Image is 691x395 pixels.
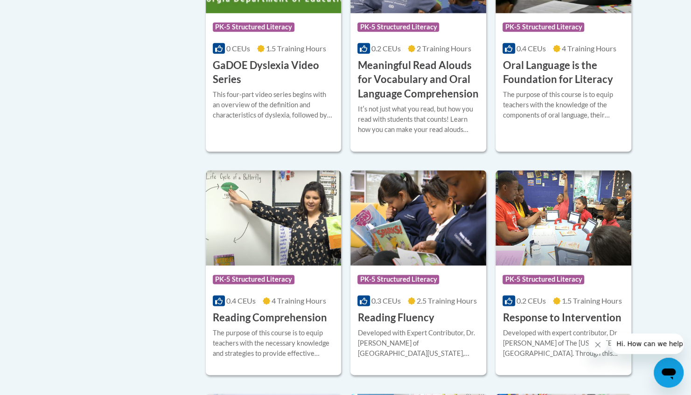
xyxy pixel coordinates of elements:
span: 1.5 Training Hours [562,296,622,305]
img: Course Logo [206,170,342,265]
span: 0.3 CEUs [371,296,401,305]
span: 2.5 Training Hours [417,296,477,305]
span: PK-5 Structured Literacy [357,275,439,284]
h3: Reading Comprehension [213,311,327,325]
span: 0.2 CEUs [371,44,401,53]
span: PK-5 Structured Literacy [213,275,294,284]
span: Hi. How can we help? [6,7,76,14]
div: Developed with Expert Contributor, Dr. [PERSON_NAME] of [GEOGRAPHIC_DATA][US_STATE], [GEOGRAPHIC_... [357,328,479,359]
span: 4 Training Hours [272,296,326,305]
span: PK-5 Structured Literacy [503,275,584,284]
span: PK-5 Structured Literacy [503,22,584,32]
div: This four-part video series begins with an overview of the definition and characteristics of dysl... [213,90,335,120]
h3: Reading Fluency [357,311,434,325]
div: Itʹs not just what you read, but how you read with students that counts! Learn how you can make y... [357,104,479,135]
a: Course LogoPK-5 Structured Literacy0.2 CEUs1.5 Training Hours Response to InterventionDeveloped w... [496,170,631,375]
iframe: Close message [588,335,607,354]
div: The purpose of this course is to equip teachers with the knowledge of the components of oral lang... [503,90,624,120]
iframe: Message from company [611,333,684,354]
span: 0 CEUs [226,44,250,53]
span: 0.4 CEUs [517,44,546,53]
div: The purpose of this course is to equip teachers with the necessary knowledge and strategies to pr... [213,328,335,359]
img: Course Logo [350,170,486,265]
a: Course LogoPK-5 Structured Literacy0.4 CEUs4 Training Hours Reading ComprehensionThe purpose of t... [206,170,342,375]
span: 1.5 Training Hours [266,44,326,53]
span: 4 Training Hours [562,44,616,53]
span: 0.2 CEUs [517,296,546,305]
img: Course Logo [496,170,631,265]
div: Developed with expert contributor, Dr. [PERSON_NAME] of The [US_STATE][GEOGRAPHIC_DATA]. Through ... [503,328,624,359]
h3: Meaningful Read Alouds for Vocabulary and Oral Language Comprehension [357,58,479,101]
h3: Oral Language is the Foundation for Literacy [503,58,624,87]
span: 0.4 CEUs [226,296,256,305]
h3: GaDOE Dyslexia Video Series [213,58,335,87]
span: 2 Training Hours [417,44,471,53]
span: PK-5 Structured Literacy [357,22,439,32]
a: Course LogoPK-5 Structured Literacy0.3 CEUs2.5 Training Hours Reading FluencyDeveloped with Exper... [350,170,486,375]
iframe: Button to launch messaging window [654,358,684,388]
h3: Response to Intervention [503,311,621,325]
span: PK-5 Structured Literacy [213,22,294,32]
